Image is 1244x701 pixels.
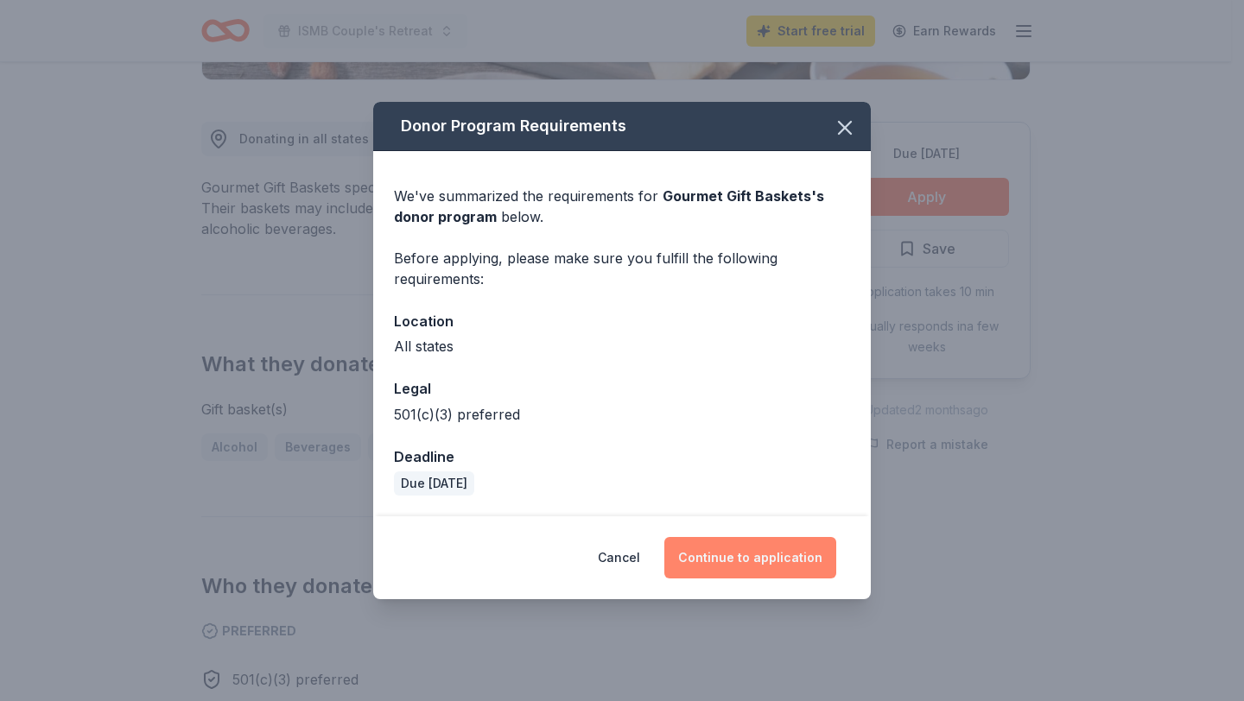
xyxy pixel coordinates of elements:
div: We've summarized the requirements for below. [394,186,850,227]
button: Continue to application [664,537,836,578]
div: 501(c)(3) preferred [394,404,850,425]
div: Due [DATE] [394,471,474,496]
div: Donor Program Requirements [373,102,871,151]
div: Legal [394,377,850,400]
button: Cancel [598,537,640,578]
div: Deadline [394,445,850,468]
div: All states [394,336,850,357]
div: Location [394,310,850,332]
div: Before applying, please make sure you fulfill the following requirements: [394,248,850,289]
